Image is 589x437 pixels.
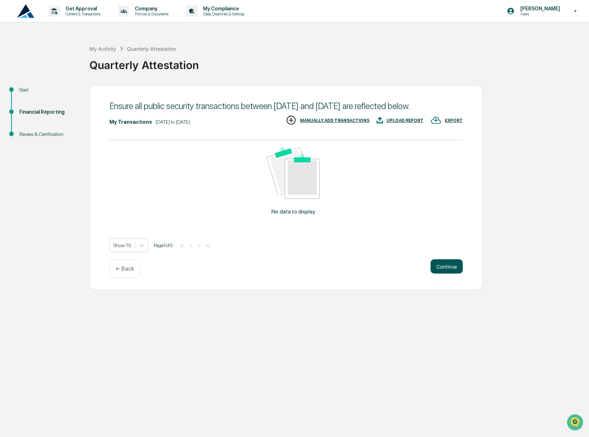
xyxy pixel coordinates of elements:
button: > [196,242,203,249]
p: Data, Deadlines & Settings [197,11,248,16]
p: [PERSON_NAME] [515,6,564,11]
p: How can we help? [7,15,130,26]
div: We're available if you need us! [24,62,90,68]
img: UPLOAD REPORT [377,115,383,126]
div: 🔎 [7,104,13,110]
a: 🔎Data Lookup [4,101,48,114]
span: Attestations [59,90,89,97]
div: Review & Certification [19,131,78,138]
div: EXPORT [445,118,463,123]
div: 🖐️ [7,91,13,97]
iframe: Open customer support [566,413,585,433]
div: My Transactions [109,119,152,125]
p: Users [515,11,564,16]
img: logo [17,4,34,18]
img: MANUALLY ADD TRANSACTIONS [286,115,296,126]
span: Page 1 of 0 [154,242,173,248]
div: Financial Reporting [19,108,78,116]
span: Pylon [71,121,87,127]
p: ← Back [116,265,134,272]
div: [DATE] to [DATE] [156,119,190,125]
img: No data [267,147,320,199]
div: My Activity [89,46,116,52]
p: Policies & Documents [129,11,172,16]
a: 🖐️Preclearance [4,87,49,100]
p: Get Approval [60,6,104,11]
div: Quarterly Attestation [127,46,176,52]
a: 🗄️Attestations [49,87,92,100]
div: Start [19,86,78,94]
button: < [187,242,195,249]
span: Data Lookup [14,104,45,111]
div: MANUALLY ADD TRANSACTIONS [300,118,369,123]
div: Ensure all public security transactions between [DATE] and [DATE] are reflected below. [109,101,463,111]
span: Preclearance [14,90,46,97]
p: Company [129,6,172,11]
button: |< [178,242,186,249]
div: Start new chat [24,55,117,62]
button: Continue [431,259,463,274]
button: Start new chat [122,57,130,65]
p: No data to display [271,208,315,215]
p: Content & Transactions [60,11,104,16]
div: 🗄️ [52,91,58,97]
button: >| [204,242,212,249]
div: UPLOAD REPORT [387,118,423,123]
img: 1746055101610-c473b297-6a78-478c-a979-82029cc54cd1 [7,55,20,68]
img: EXPORT [431,115,441,126]
p: My Compliance [197,6,248,11]
a: Powered byPylon [50,121,87,127]
div: Quarterly Attestation [89,53,585,72]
